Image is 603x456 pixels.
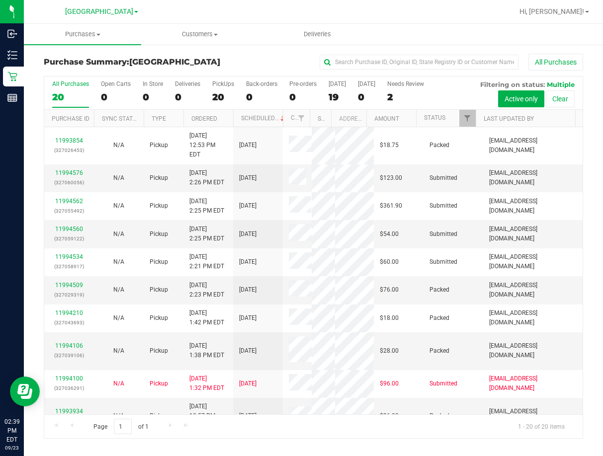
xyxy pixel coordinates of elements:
[380,141,399,150] span: $18.75
[7,29,17,39] inline-svg: Inbound
[4,417,19,444] p: 02:39 PM EDT
[380,173,402,183] span: $123.00
[320,55,518,70] input: Search Purchase ID, Original ID, State Registry ID or Customer Name...
[150,257,168,267] span: Pickup
[55,408,83,415] a: 11993934
[113,411,124,421] button: N/A
[141,24,258,45] a: Customers
[430,346,449,356] span: Packed
[10,377,40,406] iframe: Resource center
[143,80,163,87] div: In Store
[430,257,457,267] span: Submitted
[50,178,88,187] p: (327060056)
[484,115,534,122] a: Last Updated By
[55,226,83,232] a: 11994560
[114,419,132,434] input: 1
[239,411,257,421] span: [DATE]
[113,230,124,237] span: Not Applicable
[50,146,88,155] p: (327026453)
[380,257,399,267] span: $60.00
[189,308,224,327] span: [DATE] 1:42 PM EDT
[189,374,224,393] span: [DATE] 1:32 PM EDT
[113,285,124,295] button: N/A
[239,346,257,356] span: [DATE]
[239,229,257,239] span: [DATE]
[85,419,157,434] span: Page of 1
[113,173,124,183] button: N/A
[113,412,124,419] span: Not Applicable
[55,309,83,316] a: 11994210
[191,115,217,122] a: Ordered
[113,229,124,239] button: N/A
[189,225,224,243] span: [DATE] 2:25 PM EDT
[380,229,399,239] span: $54.00
[387,91,424,103] div: 2
[52,80,89,87] div: All Purchases
[150,346,168,356] span: Pickup
[489,341,577,360] span: [EMAIL_ADDRESS][DOMAIN_NAME]
[519,7,584,15] span: Hi, [PERSON_NAME]!
[293,110,309,127] a: Filter
[331,110,367,127] th: Address
[113,313,124,323] button: N/A
[113,257,124,267] button: N/A
[547,80,575,88] span: Multiple
[150,141,168,150] span: Pickup
[50,234,88,243] p: (327059122)
[246,91,277,103] div: 0
[489,136,577,155] span: [EMAIL_ADDRESS][DOMAIN_NAME]
[55,282,83,289] a: 11994509
[258,24,376,45] a: Deliveries
[246,80,277,87] div: Back-orders
[489,197,577,216] span: [EMAIL_ADDRESS][DOMAIN_NAME]
[113,314,124,321] span: Not Applicable
[358,80,375,87] div: [DATE]
[150,285,168,295] span: Pickup
[430,285,449,295] span: Packed
[50,262,88,271] p: (327058917)
[291,114,322,121] a: Customer
[101,91,131,103] div: 0
[189,252,224,271] span: [DATE] 2:21 PM EDT
[239,257,257,267] span: [DATE]
[142,30,258,39] span: Customers
[113,346,124,356] button: N/A
[380,411,399,421] span: $36.00
[113,286,124,293] span: Not Applicable
[150,201,168,211] span: Pickup
[55,375,83,382] a: 11994100
[65,7,133,16] span: [GEOGRAPHIC_DATA]
[113,380,124,387] span: Not Applicable
[7,93,17,103] inline-svg: Reports
[289,80,317,87] div: Pre-orders
[50,351,88,360] p: (327039106)
[430,379,457,388] span: Submitted
[55,253,83,260] a: 11994534
[129,57,220,67] span: [GEOGRAPHIC_DATA]
[498,90,544,107] button: Active only
[430,313,449,323] span: Packed
[241,115,286,122] a: Scheduled
[189,168,224,187] span: [DATE] 2:26 PM EDT
[329,80,346,87] div: [DATE]
[113,201,124,211] button: N/A
[489,308,577,327] span: [EMAIL_ADDRESS][DOMAIN_NAME]
[510,419,573,434] span: 1 - 20 of 20 items
[52,115,89,122] a: Purchase ID
[489,225,577,243] span: [EMAIL_ADDRESS][DOMAIN_NAME]
[50,318,88,327] p: (327043693)
[430,173,457,183] span: Submitted
[113,174,124,181] span: Not Applicable
[546,90,575,107] button: Clear
[113,202,124,209] span: Not Applicable
[239,141,257,150] span: [DATE]
[489,407,577,426] span: [EMAIL_ADDRESS][DOMAIN_NAME]
[150,173,168,183] span: Pickup
[424,114,445,121] a: Status
[318,115,370,122] a: State Registry ID
[55,169,83,176] a: 11994576
[290,30,345,39] span: Deliveries
[143,91,163,103] div: 0
[480,80,545,88] span: Filtering on status:
[189,281,224,300] span: [DATE] 2:23 PM EDT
